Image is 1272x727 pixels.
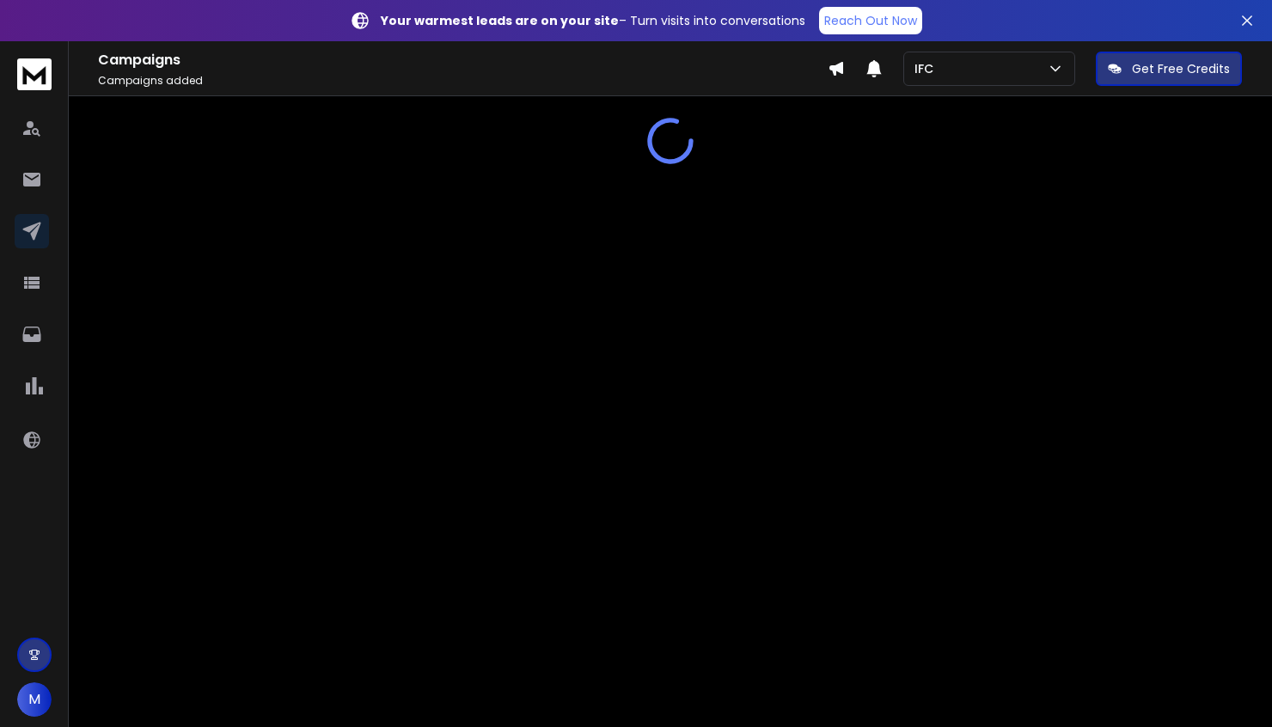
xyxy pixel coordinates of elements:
p: Reach Out Now [824,12,917,29]
p: Get Free Credits [1132,60,1230,77]
a: Reach Out Now [819,7,922,34]
button: M [17,682,52,717]
p: Campaigns added [98,74,828,88]
strong: Your warmest leads are on your site [381,12,619,29]
p: – Turn visits into conversations [381,12,805,29]
img: logo [17,58,52,90]
h1: Campaigns [98,50,828,70]
p: IFC [914,60,940,77]
button: Get Free Credits [1096,52,1242,86]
